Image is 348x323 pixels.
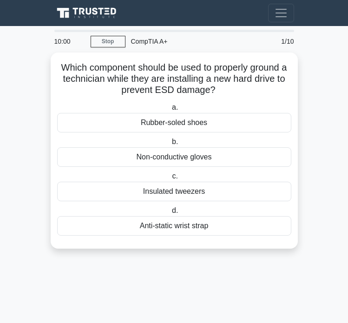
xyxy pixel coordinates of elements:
[91,36,125,47] a: Stop
[172,206,178,214] span: d.
[57,216,291,236] div: Anti-static wrist strap
[56,62,292,96] h5: Which component should be used to properly ground a technician while they are installing a new ha...
[172,103,178,111] span: a.
[57,182,291,201] div: Insulated tweezers
[57,147,291,167] div: Non-conductive gloves
[49,32,91,51] div: 10:00
[258,32,300,51] div: 1/10
[57,113,291,132] div: Rubber-soled shoes
[268,4,294,22] button: Toggle navigation
[172,138,178,145] span: b.
[172,172,178,180] span: c.
[125,32,258,51] div: CompTIA A+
